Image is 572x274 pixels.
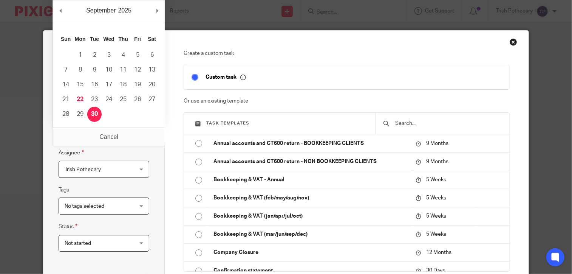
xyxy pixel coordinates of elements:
button: 20 [145,77,159,92]
p: Annual accounts and CT600 return - BOOKKEEPING CLIENTS [213,140,408,147]
abbr: Sunday [61,36,71,42]
label: Tags [59,186,69,194]
button: 30 [87,107,102,121]
button: 9 [87,62,102,77]
p: Custom task [206,74,246,81]
p: Annual accounts and CT600 return - NON BOOKKEEPING CLIENTS [213,158,408,165]
button: 23 [87,92,102,107]
span: Trish Pothecary [65,167,101,172]
button: 18 [116,77,130,92]
span: Not started [65,241,91,246]
button: 17 [102,77,116,92]
div: 2025 [117,5,133,16]
label: Status [59,222,78,231]
p: Bookkeeping & VAT (mar/jun/sep/dec) [213,230,408,238]
span: 5 Weeks [426,232,446,237]
button: 25 [116,92,130,107]
span: 5 Weeks [426,213,446,219]
button: 26 [130,92,145,107]
button: 29 [73,107,87,121]
button: 3 [102,48,116,62]
button: 19 [130,77,145,92]
abbr: Friday [134,36,141,42]
button: 5 [130,48,145,62]
button: 10 [102,62,116,77]
span: 9 Months [426,141,448,146]
button: 7 [59,62,73,77]
button: 2 [87,48,102,62]
div: Close this dialog window [510,38,517,46]
button: 6 [145,48,159,62]
span: 30 Days [426,268,445,273]
p: Or use an existing template [184,97,510,105]
abbr: Monday [75,36,85,42]
button: 14 [59,77,73,92]
span: No tags selected [65,204,105,209]
button: 4 [116,48,130,62]
button: 15 [73,77,87,92]
input: Use the arrow keys to pick a date [59,124,149,141]
span: 9 Months [426,159,448,164]
button: 8 [73,62,87,77]
span: 5 Weeks [426,177,446,182]
p: Company Closure [213,249,408,256]
div: September [85,5,117,16]
label: Assignee [59,148,84,157]
input: Search... [395,119,502,128]
button: 1 [73,48,87,62]
button: 16 [87,77,102,92]
button: 27 [145,92,159,107]
button: Next Month [153,5,161,16]
p: Bookkeeping & VAT - Annual [213,176,408,184]
button: 13 [145,62,159,77]
abbr: Thursday [118,36,128,42]
button: 28 [59,107,73,121]
abbr: Saturday [148,36,156,42]
button: 24 [102,92,116,107]
button: 12 [130,62,145,77]
p: Create a custom task [184,50,510,57]
p: Bookkeeping & VAT (jan/apr/jul/oct) [213,212,408,220]
button: 11 [116,62,130,77]
abbr: Tuesday [90,36,99,42]
span: 12 Months [426,250,451,255]
button: Previous Month [57,5,64,16]
span: 5 Weeks [426,195,446,201]
p: Bookkeeping & VAT (feb/may/aug/nov) [213,194,408,202]
span: Task templates [206,121,249,125]
button: 22 [73,92,87,107]
button: 21 [59,92,73,107]
abbr: Wednesday [104,36,114,42]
